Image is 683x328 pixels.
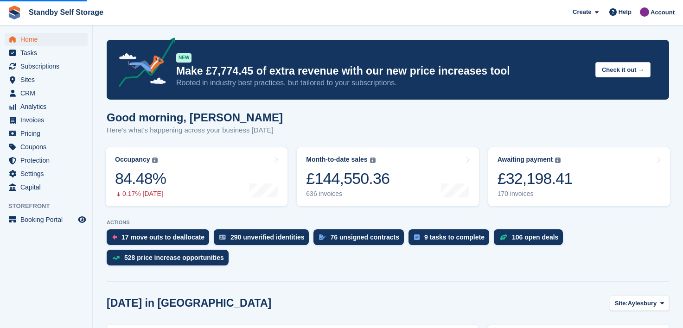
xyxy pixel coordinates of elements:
[20,100,76,113] span: Analytics
[5,46,88,59] a: menu
[107,125,283,136] p: Here's what's happening across your business [DATE]
[20,33,76,46] span: Home
[512,233,558,241] div: 106 open deals
[111,38,176,90] img: price-adjustments-announcement-icon-8257ccfd72463d97f412b2fc003d46551f7dbcb40ab6d574587a9cd5c0d94...
[651,8,675,17] span: Account
[498,156,553,164] div: Awaiting payment
[5,114,88,126] a: menu
[20,213,76,226] span: Booking Portal
[498,190,573,198] div: 170 invoices
[107,250,233,270] a: 528 price increase opportunities
[306,190,389,198] div: 636 invoices
[20,60,76,73] span: Subscriptions
[107,111,283,124] h1: Good morning, [PERSON_NAME]
[409,229,494,250] a: 9 tasks to complete
[20,87,76,100] span: CRM
[313,229,409,250] a: 76 unsigned contracts
[219,234,226,240] img: verify_identity-adf6edd0f0f0b5bbfe63781bf79b02c33cf7c696d77639b501bdc392416b5a36.svg
[112,234,117,240] img: move_outs_to_deallocate_icon-f764333ba52eb49d3ac5e1228854f67142a1ed5810a6f6cc68b1a99e826820c5.svg
[610,296,669,311] button: Site: Aylesbury
[5,73,88,86] a: menu
[112,256,120,260] img: price_increase_opportunities-93ffe204e8149a01c8c9dc8f82e8f89637d9d84a8eef4429ea346261dce0b2c0.svg
[115,169,166,188] div: 84.48%
[77,214,88,225] a: Preview store
[214,229,314,250] a: 290 unverified identities
[330,233,399,241] div: 76 unsigned contracts
[176,53,191,63] div: NEW
[5,33,88,46] a: menu
[499,234,507,240] img: deal-1b604bf984904fb50ccaf53a9ad4b4a5d6e5aea283cecdc64d6e3604feb123c2.svg
[370,158,376,163] img: icon-info-grey-7440780725fd019a000dd9b08b2336e03edf1995a4989e88bcd33f0948082b44.svg
[20,154,76,167] span: Protection
[615,299,628,308] span: Site:
[115,190,166,198] div: 0.17% [DATE]
[640,7,649,17] img: Sue Ford
[5,154,88,167] a: menu
[297,147,479,206] a: Month-to-date sales £144,550.36 636 invoices
[20,140,76,153] span: Coupons
[494,229,568,250] a: 106 open deals
[107,220,669,226] p: ACTIONS
[115,156,150,164] div: Occupancy
[498,169,573,188] div: £32,198.41
[5,100,88,113] a: menu
[5,140,88,153] a: menu
[106,147,287,206] a: Occupancy 84.48% 0.17% [DATE]
[306,169,389,188] div: £144,550.36
[5,60,88,73] a: menu
[121,233,204,241] div: 17 move outs to deallocate
[107,229,214,250] a: 17 move outs to deallocate
[306,156,367,164] div: Month-to-date sales
[20,46,76,59] span: Tasks
[107,297,271,309] h2: [DATE] in [GEOGRAPHIC_DATA]
[25,5,107,20] a: Standby Self Storage
[628,299,657,308] span: Aylesbury
[20,127,76,140] span: Pricing
[573,7,591,17] span: Create
[414,234,420,240] img: task-75834270c22a3079a89374b754ae025e5fb1db73e45f91037f5363f120a921f8.svg
[5,213,88,226] a: menu
[124,254,224,261] div: 528 price increase opportunities
[176,78,588,88] p: Rooted in industry best practices, but tailored to your subscriptions.
[8,202,92,211] span: Storefront
[595,62,651,77] button: Check it out →
[5,167,88,180] a: menu
[152,158,158,163] img: icon-info-grey-7440780725fd019a000dd9b08b2336e03edf1995a4989e88bcd33f0948082b44.svg
[319,234,326,240] img: contract_signature_icon-13c848040528278c33f63329250d36e43548de30e8caae1d1a13099fd9432cc5.svg
[424,233,485,241] div: 9 tasks to complete
[5,127,88,140] a: menu
[20,167,76,180] span: Settings
[176,64,588,78] p: Make £7,774.45 of extra revenue with our new price increases tool
[5,181,88,194] a: menu
[5,87,88,100] a: menu
[7,6,21,19] img: stora-icon-8386f47178a22dfd0bd8f6a31ec36ba5ce8667c1dd55bd0f319d3a0aa187defe.svg
[619,7,632,17] span: Help
[20,181,76,194] span: Capital
[230,233,305,241] div: 290 unverified identities
[488,147,670,206] a: Awaiting payment £32,198.41 170 invoices
[20,114,76,126] span: Invoices
[20,73,76,86] span: Sites
[555,158,561,163] img: icon-info-grey-7440780725fd019a000dd9b08b2336e03edf1995a4989e88bcd33f0948082b44.svg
